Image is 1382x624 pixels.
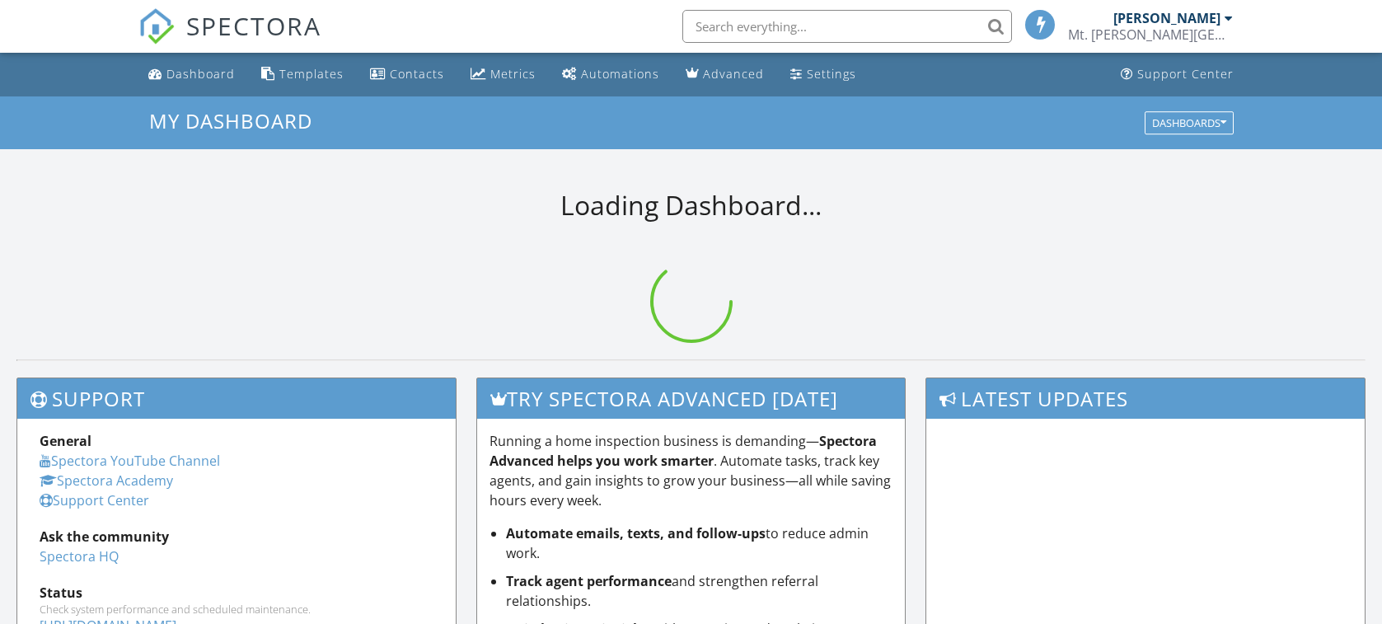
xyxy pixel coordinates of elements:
div: Contacts [390,66,444,82]
div: Automations [581,66,659,82]
div: Ask the community [40,527,433,547]
p: Running a home inspection business is demanding— . Automate tasks, track key agents, and gain ins... [490,431,893,510]
span: SPECTORA [186,8,321,43]
a: Templates [255,59,350,90]
h3: Try spectora advanced [DATE] [477,378,906,419]
div: Status [40,583,433,603]
a: Spectora YouTube Channel [40,452,220,470]
div: Templates [279,66,344,82]
strong: Spectora Advanced helps you work smarter [490,432,877,470]
h3: Latest Updates [926,378,1365,419]
a: Settings [784,59,863,90]
div: Check system performance and scheduled maintenance. [40,603,433,616]
li: and strengthen referral relationships. [506,571,893,611]
a: Dashboard [142,59,241,90]
div: Dashboards [1152,117,1226,129]
a: Metrics [464,59,542,90]
strong: General [40,432,91,450]
li: to reduce admin work. [506,523,893,563]
div: Metrics [490,66,536,82]
a: Contacts [363,59,451,90]
span: My Dashboard [149,107,312,134]
div: [PERSON_NAME] [1113,10,1220,26]
div: Settings [807,66,856,82]
div: Support Center [1137,66,1234,82]
div: Advanced [703,66,764,82]
input: Search everything... [682,10,1012,43]
a: Spectora Academy [40,472,173,490]
div: Dashboard [166,66,235,82]
div: Mt. Oliver Borough [1068,26,1233,43]
a: Advanced [679,59,771,90]
strong: Track agent performance [506,572,672,590]
a: Support Center [1114,59,1240,90]
a: Support Center [40,491,149,509]
a: Automations (Basic) [555,59,666,90]
button: Dashboards [1145,111,1234,134]
h3: Support [17,378,456,419]
strong: Automate emails, texts, and follow-ups [506,524,766,542]
a: Spectora HQ [40,547,119,565]
img: The Best Home Inspection Software - Spectora [138,8,175,45]
a: SPECTORA [138,22,321,57]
